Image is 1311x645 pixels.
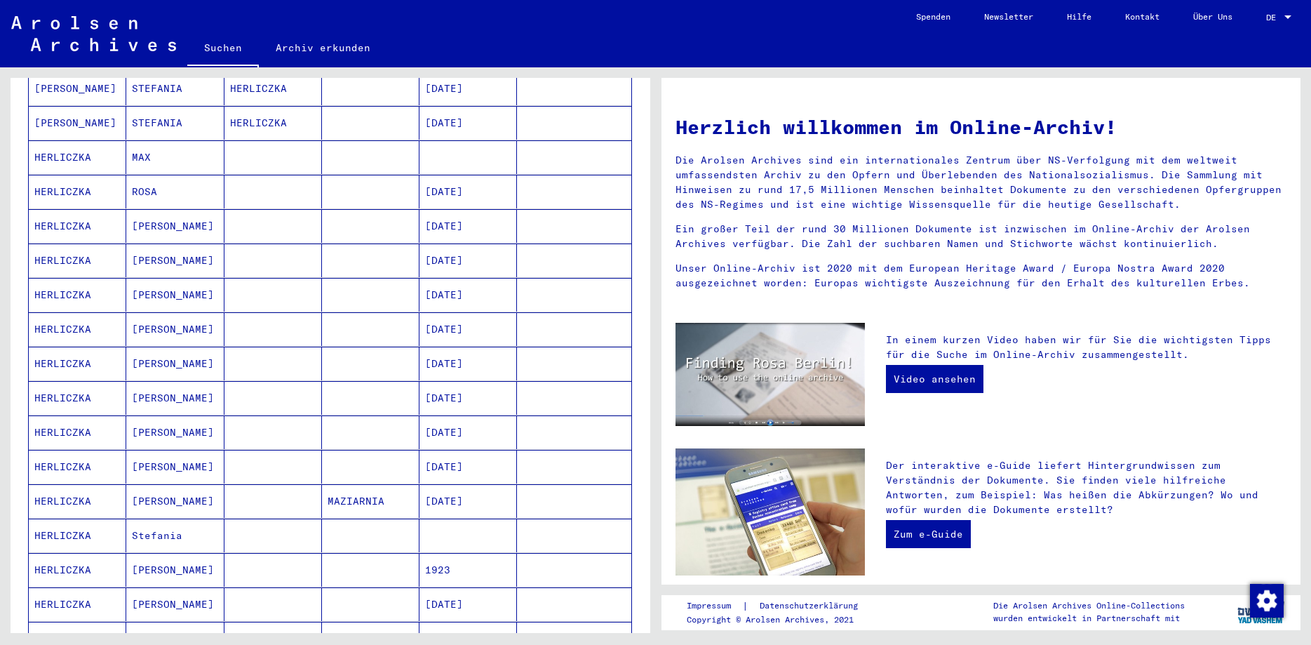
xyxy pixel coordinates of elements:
span: DE [1266,13,1282,22]
mat-cell: STEFANIA [126,106,224,140]
mat-cell: [DATE] [419,278,517,312]
mat-cell: HERLICZKA [29,519,126,552]
img: Zustimmung ändern [1250,584,1284,618]
mat-cell: [DATE] [419,244,517,277]
mat-cell: [PERSON_NAME] [126,278,224,312]
mat-cell: HERLICZKA [29,140,126,174]
mat-cell: [DATE] [419,347,517,380]
img: Arolsen_neg.svg [11,16,176,51]
mat-cell: [PERSON_NAME] [29,106,126,140]
mat-cell: [DATE] [419,381,517,415]
mat-cell: HERLICZKA [29,553,126,587]
p: Copyright © Arolsen Archives, 2021 [687,613,875,626]
mat-cell: [DATE] [419,415,517,449]
mat-cell: HERLICZKA [29,209,126,243]
a: Archiv erkunden [259,31,387,65]
mat-cell: HERLICZKA [29,381,126,415]
mat-cell: HERLICZKA [29,278,126,312]
img: eguide.jpg [675,448,865,576]
p: Der interaktive e-Guide liefert Hintergrundwissen zum Verständnis der Dokumente. Sie finden viele... [886,458,1286,517]
mat-cell: [DATE] [419,450,517,484]
mat-cell: ROSA [126,175,224,208]
mat-cell: HERLICZKA [29,484,126,518]
mat-cell: [PERSON_NAME] [126,553,224,587]
mat-cell: [PERSON_NAME] [126,381,224,415]
mat-cell: HERLICZKA [29,312,126,346]
p: Die Arolsen Archives Online-Collections [993,599,1185,612]
mat-cell: [PERSON_NAME] [126,484,224,518]
mat-cell: [PERSON_NAME] [126,312,224,346]
a: Suchen [187,31,259,67]
mat-cell: HERLICZKA [29,415,126,449]
p: Ein großer Teil der rund 30 Millionen Dokumente ist inzwischen im Online-Archiv der Arolsen Archi... [675,222,1287,251]
mat-cell: [PERSON_NAME] [126,415,224,449]
mat-cell: HERLICZKA [29,587,126,621]
p: Unser Online-Archiv ist 2020 mit dem European Heritage Award / Europa Nostra Award 2020 ausgezeic... [675,261,1287,291]
div: | [687,599,875,613]
mat-cell: HERLICZKA [29,450,126,484]
mat-cell: STEFANIA [126,72,224,105]
mat-cell: MAX [126,140,224,174]
mat-cell: [DATE] [419,106,517,140]
mat-cell: HERLICZKA [29,347,126,380]
a: Datenschutzerklärung [748,599,875,613]
h1: Herzlich willkommen im Online-Archiv! [675,112,1287,142]
img: video.jpg [675,323,865,426]
a: Impressum [687,599,742,613]
mat-cell: [PERSON_NAME] [126,450,224,484]
p: wurden entwickelt in Partnerschaft mit [993,612,1185,625]
mat-cell: HERLICZKA [29,244,126,277]
mat-cell: [DATE] [419,484,517,518]
mat-cell: HERLICZKA [29,175,126,208]
mat-cell: [PERSON_NAME] [29,72,126,105]
mat-cell: [DATE] [419,175,517,208]
img: yv_logo.png [1235,594,1287,630]
mat-cell: [PERSON_NAME] [126,244,224,277]
mat-cell: [DATE] [419,312,517,346]
mat-cell: HERLICZKA [224,72,322,105]
mat-cell: [DATE] [419,587,517,621]
p: In einem kurzen Video haben wir für Sie die wichtigsten Tipps für die Suche im Online-Archiv zusa... [886,333,1286,362]
mat-cell: [PERSON_NAME] [126,347,224,380]
mat-cell: [DATE] [419,209,517,243]
div: Zustimmung ändern [1249,583,1283,617]
mat-cell: 1923 [419,553,517,587]
a: Zum e-Guide [886,520,971,548]
mat-cell: [DATE] [419,72,517,105]
mat-cell: HERLICZKA [224,106,322,140]
p: Die Arolsen Archives sind ein internationales Zentrum über NS-Verfolgung mit dem weltweit umfasse... [675,153,1287,212]
mat-cell: [PERSON_NAME] [126,587,224,621]
mat-cell: MAZIARNIA [322,484,419,518]
mat-cell: [PERSON_NAME] [126,209,224,243]
a: Video ansehen [886,365,983,393]
mat-cell: Stefania [126,519,224,552]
